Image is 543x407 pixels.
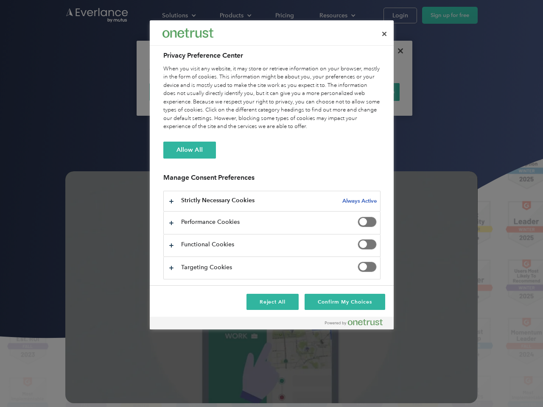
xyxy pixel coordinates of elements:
[163,142,216,159] button: Allow All
[163,50,381,61] h2: Privacy Preference Center
[162,28,213,37] img: Everlance
[163,65,381,131] div: When you visit any website, it may store or retrieve information on your browser, mostly in the f...
[62,50,105,68] input: Submit
[325,319,389,329] a: Powered by OneTrust Opens in a new Tab
[150,20,394,329] div: Privacy Preference Center
[305,294,385,310] button: Confirm My Choices
[162,25,213,42] div: Everlance
[246,294,299,310] button: Reject All
[163,173,381,187] h3: Manage Consent Preferences
[150,20,394,329] div: Preference center
[325,319,383,326] img: Powered by OneTrust Opens in a new Tab
[375,25,394,43] button: Close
